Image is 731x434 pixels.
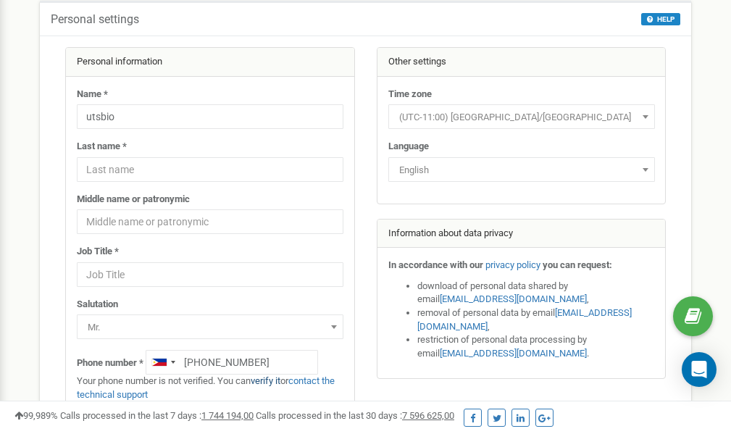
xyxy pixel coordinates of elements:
[77,193,190,206] label: Middle name or patronymic
[77,209,343,234] input: Middle name or patronymic
[393,160,650,180] span: English
[440,293,587,304] a: [EMAIL_ADDRESS][DOMAIN_NAME]
[77,314,343,339] span: Mr.
[77,356,143,370] label: Phone number *
[77,375,335,400] a: contact the technical support
[417,307,632,332] a: [EMAIL_ADDRESS][DOMAIN_NAME]
[77,104,343,129] input: Name
[485,259,540,270] a: privacy policy
[393,107,650,128] span: (UTC-11:00) Pacific/Midway
[417,333,655,360] li: restriction of personal data processing by email .
[146,350,318,375] input: +1-800-555-55-55
[77,375,343,401] p: Your phone number is not verified. You can or
[77,140,127,154] label: Last name *
[388,157,655,182] span: English
[641,13,680,25] button: HELP
[543,259,612,270] strong: you can request:
[60,410,254,421] span: Calls processed in the last 7 days :
[388,140,429,154] label: Language
[51,13,139,26] h5: Personal settings
[77,262,343,287] input: Job Title
[14,410,58,421] span: 99,989%
[377,48,666,77] div: Other settings
[682,352,717,387] div: Open Intercom Messenger
[402,410,454,421] u: 7 596 625,00
[77,157,343,182] input: Last name
[388,104,655,129] span: (UTC-11:00) Pacific/Midway
[82,317,338,338] span: Mr.
[388,259,483,270] strong: In accordance with our
[417,280,655,306] li: download of personal data shared by email ,
[256,410,454,421] span: Calls processed in the last 30 days :
[77,298,118,312] label: Salutation
[388,88,432,101] label: Time zone
[77,88,108,101] label: Name *
[377,220,666,249] div: Information about data privacy
[77,245,119,259] label: Job Title *
[66,48,354,77] div: Personal information
[251,375,280,386] a: verify it
[417,306,655,333] li: removal of personal data by email ,
[201,410,254,421] u: 1 744 194,00
[146,351,180,374] div: Telephone country code
[440,348,587,359] a: [EMAIL_ADDRESS][DOMAIN_NAME]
